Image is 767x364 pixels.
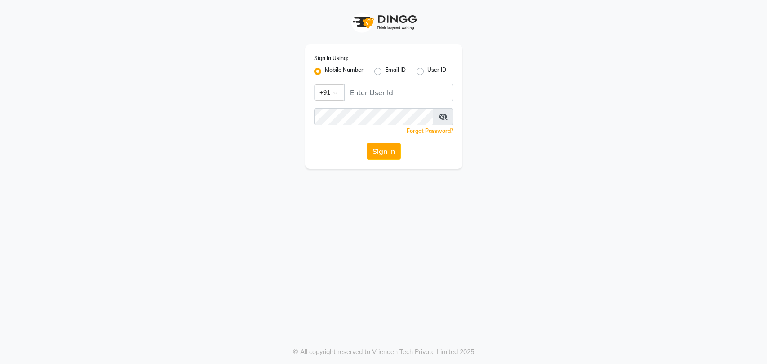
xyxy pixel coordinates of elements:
[367,143,401,160] button: Sign In
[407,127,453,134] a: Forgot Password?
[348,9,420,35] img: logo1.svg
[344,84,453,101] input: Username
[325,66,364,77] label: Mobile Number
[427,66,446,77] label: User ID
[314,54,348,62] label: Sign In Using:
[385,66,406,77] label: Email ID
[314,108,433,125] input: Username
